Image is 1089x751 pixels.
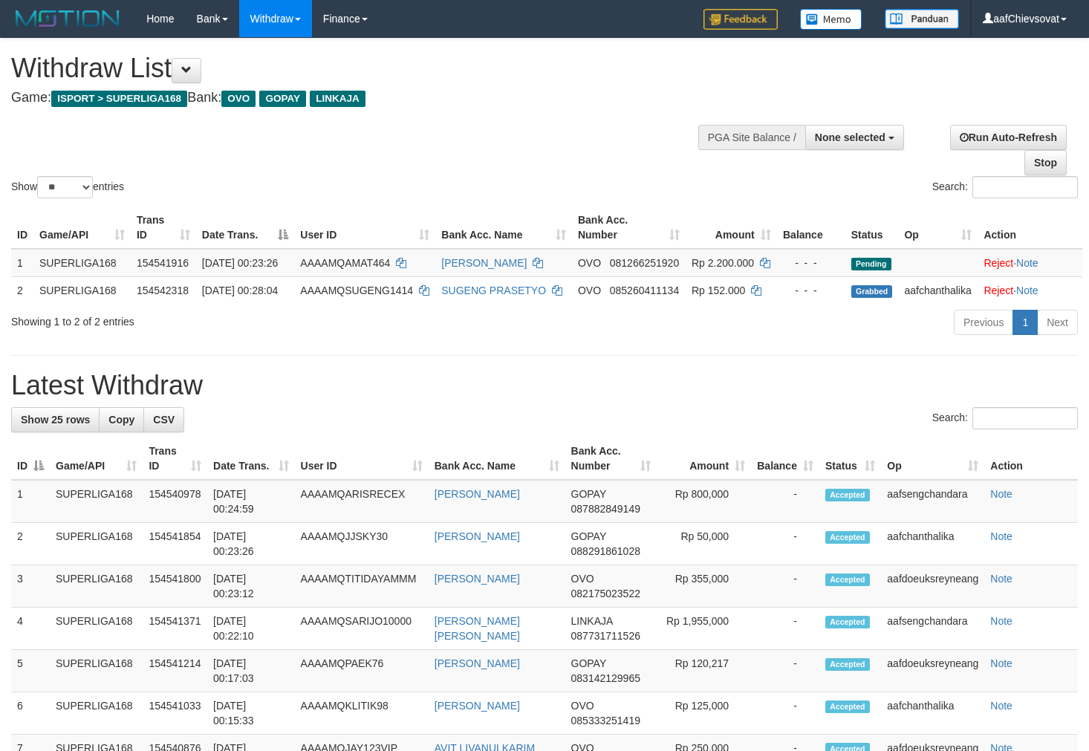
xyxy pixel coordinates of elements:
[815,131,885,143] span: None selected
[571,573,594,585] span: OVO
[435,657,520,669] a: [PERSON_NAME]
[777,207,845,249] th: Balance
[571,657,606,669] span: GOPAY
[972,176,1078,198] input: Search:
[657,608,751,650] td: Rp 1,955,000
[50,438,143,480] th: Game/API: activate to sort column ascending
[978,276,1082,304] td: ·
[984,257,1013,269] a: Reject
[50,523,143,565] td: SUPERLIGA168
[898,207,978,249] th: Op: activate to sort column ascending
[783,256,839,270] div: - - -
[99,407,144,432] a: Copy
[978,207,1082,249] th: Action
[11,249,33,277] td: 1
[990,615,1012,627] a: Note
[207,608,295,650] td: [DATE] 00:22:10
[11,692,50,735] td: 6
[825,489,870,501] span: Accepted
[825,700,870,713] span: Accepted
[825,658,870,671] span: Accepted
[435,488,520,500] a: [PERSON_NAME]
[881,438,984,480] th: Op: activate to sort column ascending
[990,530,1012,542] a: Note
[751,523,819,565] td: -
[657,565,751,608] td: Rp 355,000
[990,657,1012,669] a: Note
[259,91,306,107] span: GOPAY
[571,615,613,627] span: LINKAJA
[295,523,429,565] td: AAAAMQJJSKY30
[800,9,862,30] img: Button%20Memo.svg
[11,565,50,608] td: 3
[143,523,207,565] td: 154541854
[295,692,429,735] td: AAAAMQKLITIK98
[578,285,601,296] span: OVO
[300,257,390,269] span: AAAAMQAMAT464
[686,207,777,249] th: Amount: activate to sort column ascending
[751,438,819,480] th: Balance: activate to sort column ascending
[143,692,207,735] td: 154541033
[851,285,893,298] span: Grabbed
[805,125,904,150] button: None selected
[1016,257,1038,269] a: Note
[703,9,778,30] img: Feedback.jpg
[783,283,839,298] div: - - -
[11,176,124,198] label: Show entries
[11,438,50,480] th: ID: activate to sort column descending
[984,438,1078,480] th: Action
[657,650,751,692] td: Rp 120,217
[207,650,295,692] td: [DATE] 00:17:03
[1037,310,1078,335] a: Next
[950,125,1067,150] a: Run Auto-Refresh
[50,608,143,650] td: SUPERLIGA168
[610,285,679,296] span: Copy 085260411134 to clipboard
[11,207,33,249] th: ID
[21,414,90,426] span: Show 25 rows
[108,414,134,426] span: Copy
[571,545,640,557] span: Copy 088291861028 to clipboard
[131,207,196,249] th: Trans ID: activate to sort column ascending
[300,285,413,296] span: AAAAMQSUGENG1414
[295,480,429,523] td: AAAAMQARISRECEX
[441,285,546,296] a: SUGENG PRASETYO
[143,407,184,432] a: CSV
[207,480,295,523] td: [DATE] 00:24:59
[50,565,143,608] td: SUPERLIGA168
[11,53,711,83] h1: Withdraw List
[751,692,819,735] td: -
[751,608,819,650] td: -
[33,207,131,249] th: Game/API: activate to sort column ascending
[435,615,520,642] a: [PERSON_NAME] [PERSON_NAME]
[881,523,984,565] td: aafchanthalika
[698,125,805,150] div: PGA Site Balance /
[11,407,100,432] a: Show 25 rows
[954,310,1013,335] a: Previous
[207,565,295,608] td: [DATE] 00:23:12
[33,249,131,277] td: SUPERLIGA168
[295,608,429,650] td: AAAAMQSARIJO10000
[143,650,207,692] td: 154541214
[137,257,189,269] span: 154541916
[207,438,295,480] th: Date Trans.: activate to sort column ascending
[990,700,1012,712] a: Note
[851,258,891,270] span: Pending
[435,207,572,249] th: Bank Acc. Name: activate to sort column ascending
[294,207,435,249] th: User ID: activate to sort column ascending
[310,91,365,107] span: LINKAJA
[295,565,429,608] td: AAAAMQTITIDAYAMMM
[33,276,131,304] td: SUPERLIGA168
[137,285,189,296] span: 154542318
[610,257,679,269] span: Copy 081266251920 to clipboard
[692,257,754,269] span: Rp 2.200.000
[11,276,33,304] td: 2
[571,700,594,712] span: OVO
[11,650,50,692] td: 5
[1016,285,1038,296] a: Note
[825,531,870,544] span: Accepted
[692,285,745,296] span: Rp 152.000
[751,650,819,692] td: -
[435,700,520,712] a: [PERSON_NAME]
[657,438,751,480] th: Amount: activate to sort column ascending
[202,285,278,296] span: [DATE] 00:28:04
